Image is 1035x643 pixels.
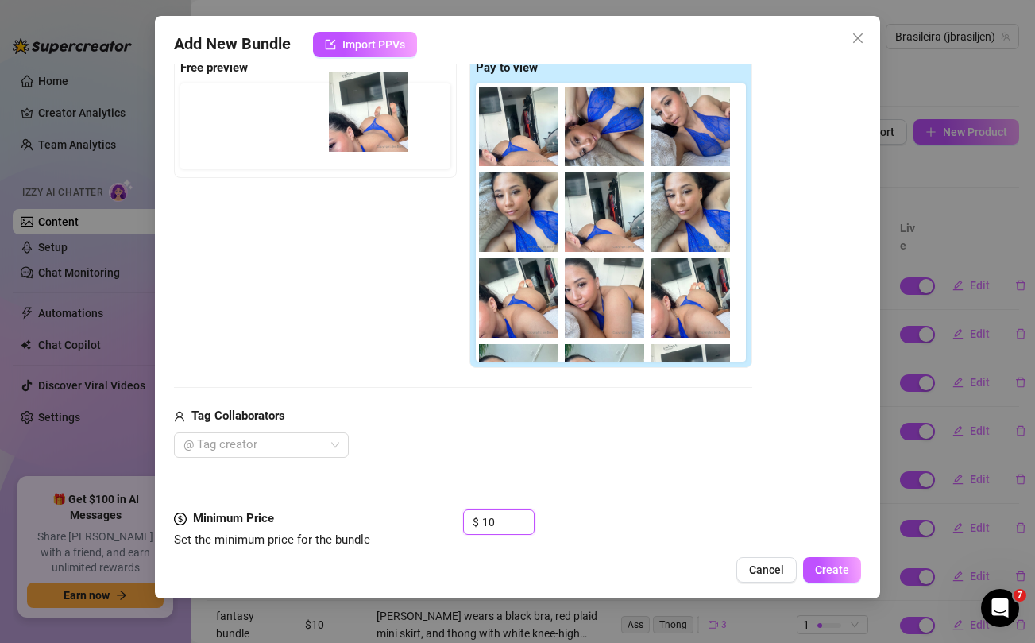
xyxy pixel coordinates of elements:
[313,32,417,57] button: Import PPVs
[174,509,187,529] span: dollar
[815,564,849,576] span: Create
[476,60,538,75] strong: Pay to view
[1014,589,1026,602] span: 7
[852,32,864,45] span: close
[174,533,370,547] span: Set the minimum price for the bundle
[749,564,784,576] span: Cancel
[803,557,861,583] button: Create
[736,557,797,583] button: Cancel
[193,511,274,525] strong: Minimum Price
[845,25,871,51] button: Close
[325,39,336,50] span: import
[174,32,291,57] span: Add New Bundle
[180,60,248,75] strong: Free preview
[191,409,285,423] strong: Tag Collaborators
[981,589,1019,627] iframe: Intercom live chat
[174,407,185,426] span: user
[342,38,405,51] span: Import PPVs
[845,32,871,45] span: Close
